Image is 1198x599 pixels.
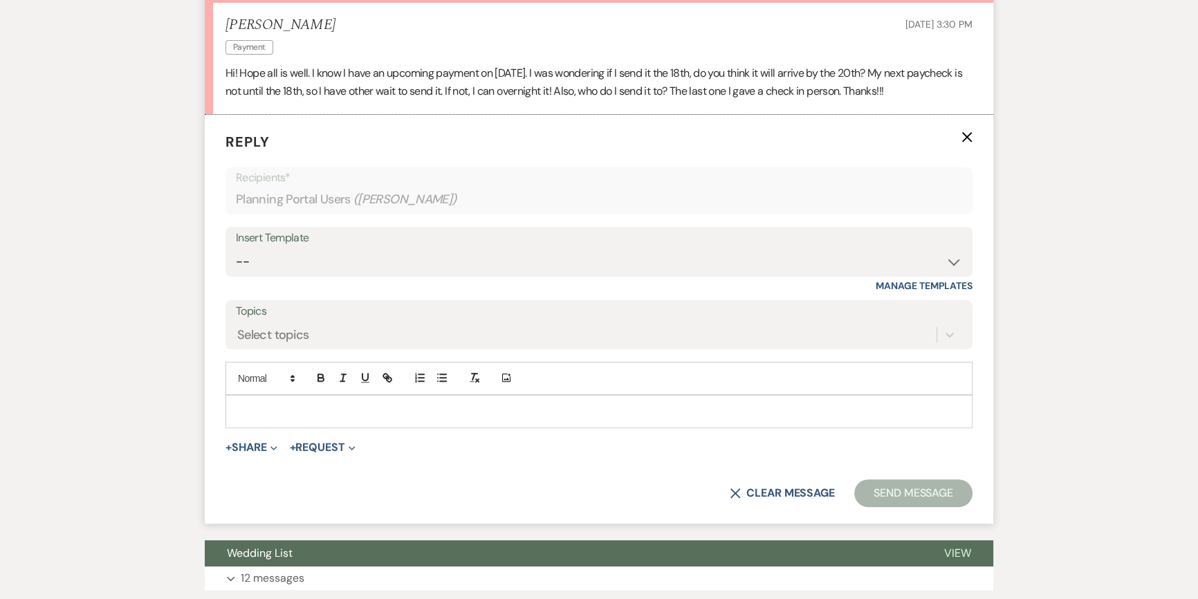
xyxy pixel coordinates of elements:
span: [DATE] 3:30 PM [905,18,973,30]
button: 12 messages [205,566,993,590]
a: Manage Templates [876,279,973,292]
button: View [922,540,993,566]
div: Planning Portal Users [236,186,962,213]
button: Clear message [730,488,835,499]
p: 12 messages [241,569,304,587]
div: Select topics [237,325,309,344]
span: View [944,546,971,560]
span: Payment [225,40,273,55]
span: + [225,442,232,453]
p: Hi! Hope all is well. I know I have an upcoming payment on [DATE]. I was wondering if I send it t... [225,64,973,100]
h5: [PERSON_NAME] [225,17,335,34]
label: Topics [236,302,962,322]
span: + [290,442,296,453]
button: Wedding List [205,540,922,566]
button: Request [290,442,356,453]
span: Reply [225,133,270,151]
div: Insert Template [236,228,962,248]
p: Recipients* [236,169,962,187]
span: ( [PERSON_NAME] ) [353,190,457,209]
span: Wedding List [227,546,293,560]
button: Share [225,442,277,453]
button: Send Message [854,479,973,507]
